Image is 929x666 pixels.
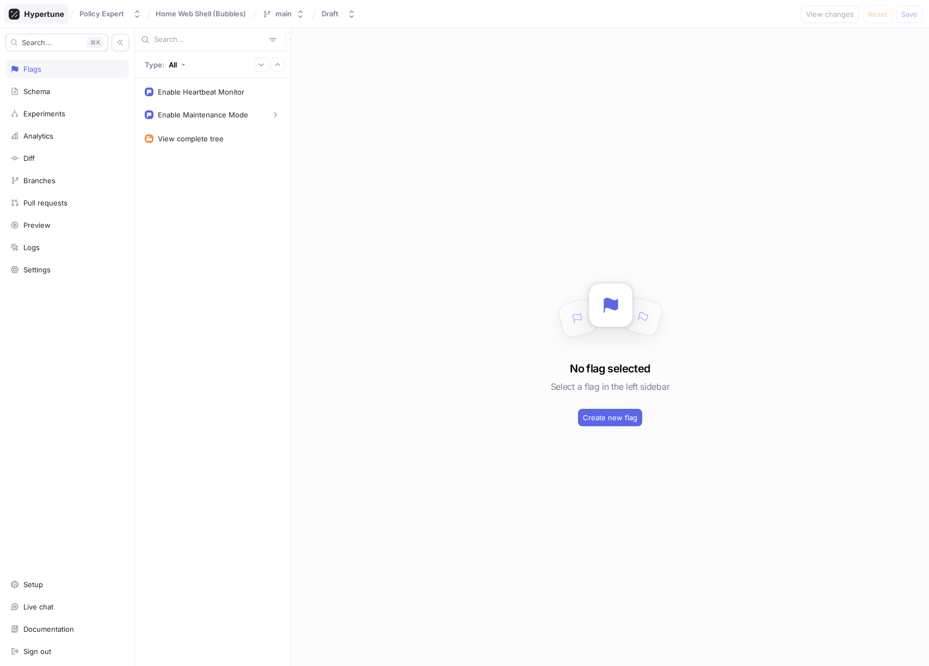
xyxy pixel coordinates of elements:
div: Live chat [23,602,53,611]
div: All [169,60,177,69]
p: Type: [145,60,164,69]
div: Analytics [23,132,53,140]
div: Diff [23,154,35,163]
span: View changes [806,11,854,17]
button: Type: All [141,55,189,74]
div: Logs [23,243,40,252]
span: Search... [22,39,52,46]
h3: No flag selected [570,360,650,377]
div: K [87,37,103,48]
div: Preview [23,221,51,229]
button: Policy Expert [75,5,146,23]
div: Pull requests [23,198,67,207]
div: Enable Heartbeat Monitor [158,88,244,96]
div: Draft [322,9,339,18]
div: Branches [23,176,56,185]
button: main [258,5,309,23]
span: Create new flag [583,414,637,421]
div: Setup [23,580,43,589]
div: Sign out [23,647,51,656]
button: Save [896,5,922,23]
button: Expand all [254,58,268,72]
div: main [275,9,292,18]
div: Policy Expert [79,9,124,18]
div: Settings [23,265,51,274]
button: Reset [863,5,892,23]
div: Documentation [23,625,74,633]
button: Collapse all [270,58,285,72]
button: Draft [317,5,360,23]
a: Documentation [5,620,129,638]
div: Schema [23,87,50,96]
div: Flags [23,65,41,73]
button: Create new flag [578,409,642,426]
input: Search... [154,34,264,45]
button: View changes [801,5,859,23]
div: Enable Maintenance Mode [158,110,248,119]
span: Home Web Shell (Bubbles) [156,10,246,17]
span: Reset [868,11,887,17]
span: Save [901,11,918,17]
h5: Select a flag in the left sidebar [551,377,669,396]
div: View complete tree [158,134,224,143]
div: Experiments [23,109,65,118]
button: Search...K [5,34,108,51]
